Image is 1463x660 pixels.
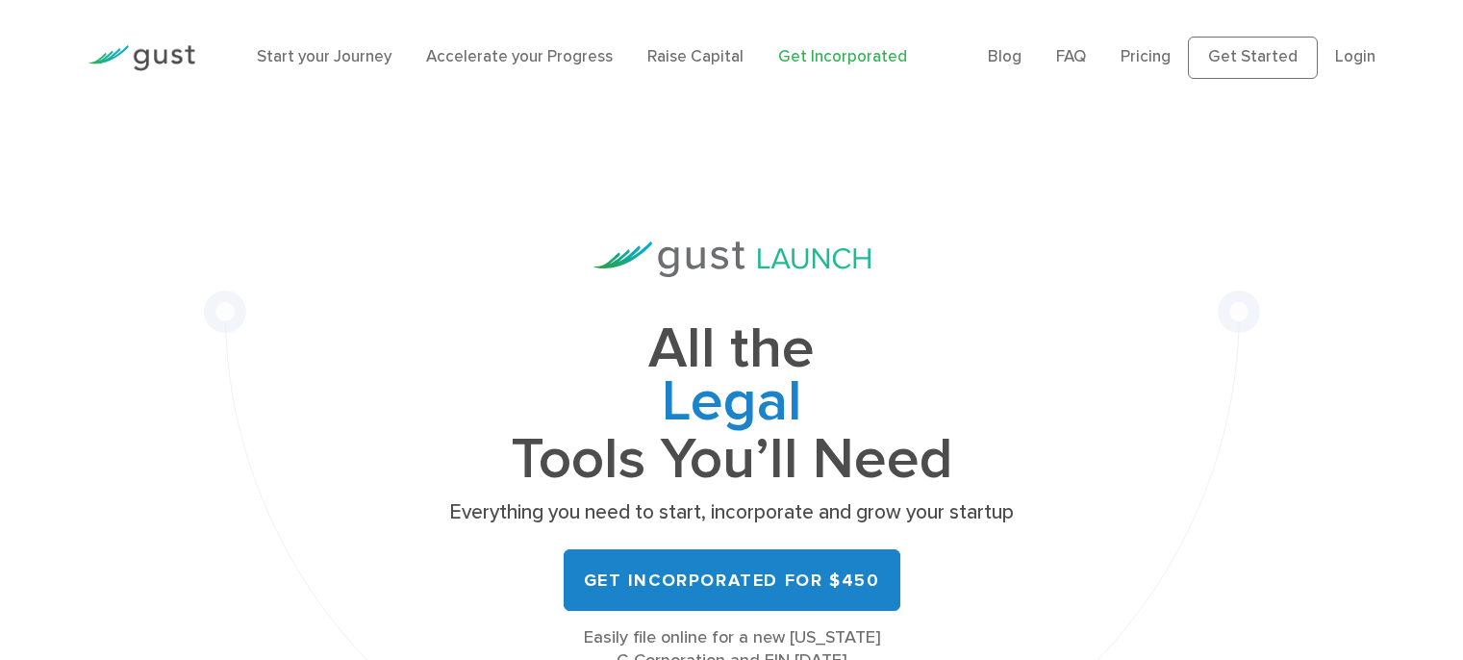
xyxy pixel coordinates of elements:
img: Gust Launch Logo [593,241,870,277]
a: Start your Journey [257,47,391,66]
img: Gust Logo [88,45,195,71]
a: Blog [988,47,1022,66]
span: Legal [443,376,1021,434]
h1: All the Tools You’ll Need [443,323,1021,486]
a: Pricing [1121,47,1171,66]
a: Get Incorporated [778,47,907,66]
a: Get Incorporated for $450 [564,549,900,611]
a: Login [1335,47,1375,66]
p: Everything you need to start, incorporate and grow your startup [443,499,1021,526]
a: Accelerate your Progress [426,47,613,66]
a: Get Started [1188,37,1318,79]
a: Raise Capital [647,47,744,66]
a: FAQ [1056,47,1086,66]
